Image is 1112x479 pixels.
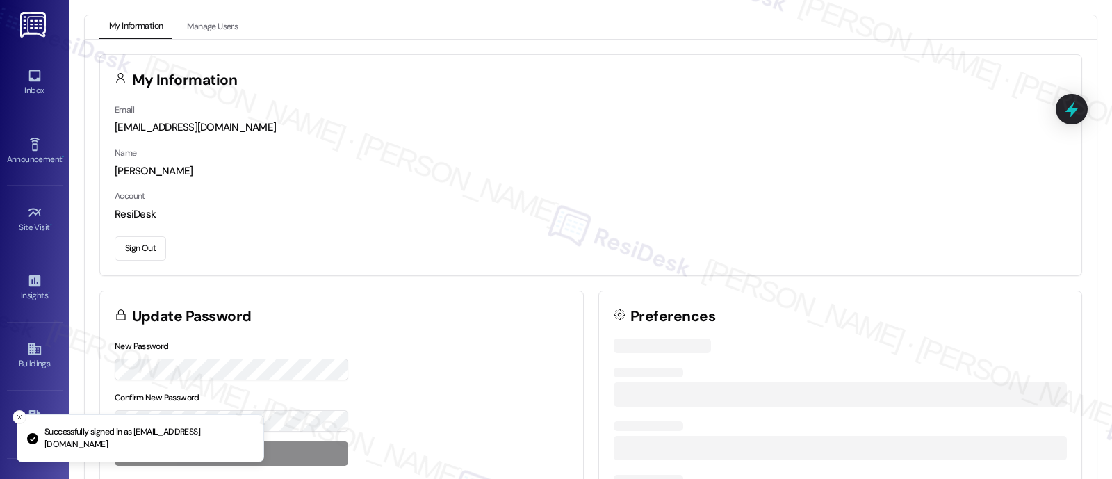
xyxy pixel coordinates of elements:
[115,120,1067,135] div: [EMAIL_ADDRESS][DOMAIN_NAME]
[7,201,63,238] a: Site Visit •
[132,73,238,88] h3: My Information
[177,15,247,39] button: Manage Users
[7,269,63,307] a: Insights •
[115,164,1067,179] div: [PERSON_NAME]
[115,104,134,115] label: Email
[44,426,252,450] p: Successfully signed in as [EMAIL_ADDRESS][DOMAIN_NAME]
[7,406,63,444] a: Leads
[50,220,52,230] span: •
[115,147,137,159] label: Name
[20,12,49,38] img: ResiDesk Logo
[99,15,172,39] button: My Information
[62,152,64,162] span: •
[115,207,1067,222] div: ResiDesk
[48,289,50,298] span: •
[7,64,63,102] a: Inbox
[115,236,166,261] button: Sign Out
[115,190,145,202] label: Account
[115,341,169,352] label: New Password
[630,309,715,324] h3: Preferences
[132,309,252,324] h3: Update Password
[115,392,199,403] label: Confirm New Password
[13,410,26,424] button: Close toast
[7,337,63,375] a: Buildings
